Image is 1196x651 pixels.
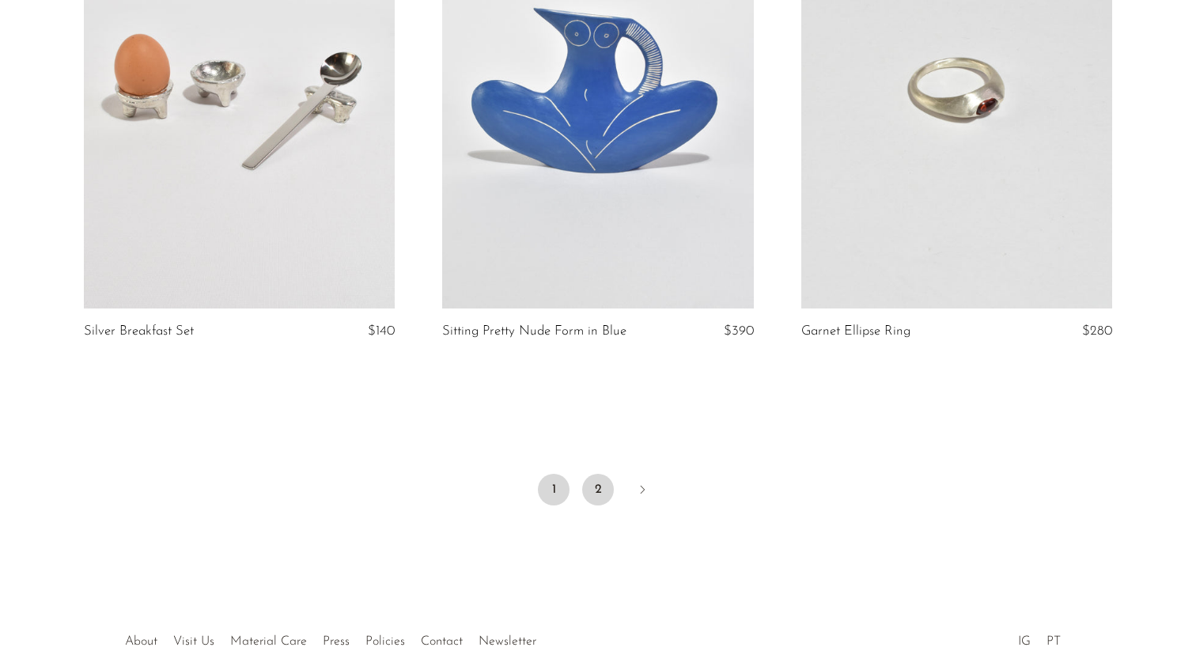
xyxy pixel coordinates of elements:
[368,324,395,338] span: $140
[125,635,157,648] a: About
[365,635,405,648] a: Policies
[1082,324,1112,338] span: $280
[323,635,350,648] a: Press
[442,324,626,339] a: Sitting Pretty Nude Form in Blue
[1046,635,1061,648] a: PT
[230,635,307,648] a: Material Care
[626,474,658,509] a: Next
[1018,635,1031,648] a: IG
[421,635,463,648] a: Contact
[724,324,754,338] span: $390
[538,474,570,505] span: 1
[173,635,214,648] a: Visit Us
[582,474,614,505] a: 2
[801,324,910,339] a: Garnet Ellipse Ring
[84,324,194,339] a: Silver Breakfast Set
